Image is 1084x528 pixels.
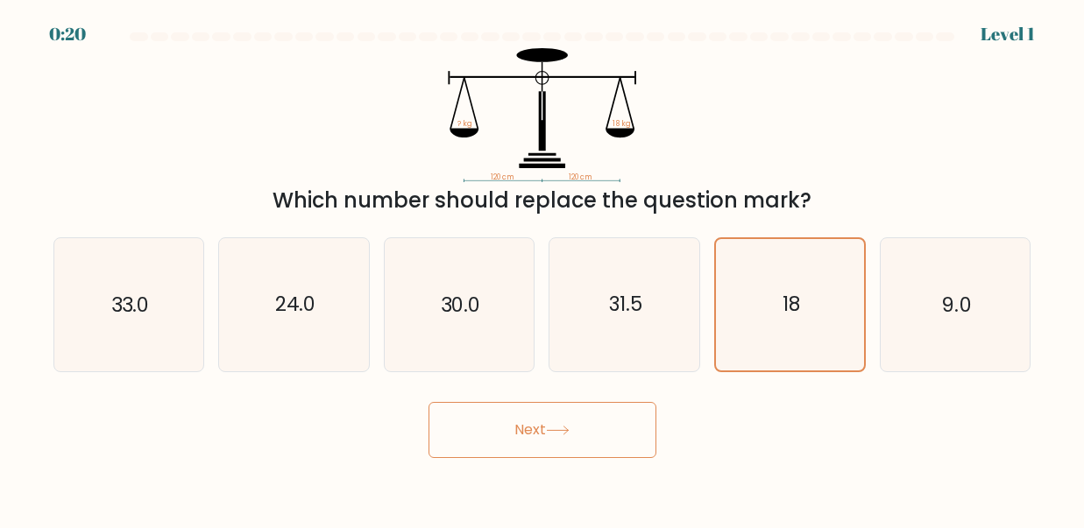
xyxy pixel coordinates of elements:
[569,172,592,182] tspan: 120 cm
[429,402,656,458] button: Next
[274,291,315,319] text: 24.0
[783,292,800,319] text: 18
[441,291,480,319] text: 30.0
[491,172,514,182] tspan: 120 cm
[49,21,86,47] div: 0:20
[613,118,631,129] tspan: 18 kg
[981,21,1035,47] div: Level 1
[457,118,472,129] tspan: ? kg
[64,185,1021,216] div: Which number should replace the question mark?
[942,291,972,319] text: 9.0
[111,291,149,319] text: 33.0
[609,291,642,319] text: 31.5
